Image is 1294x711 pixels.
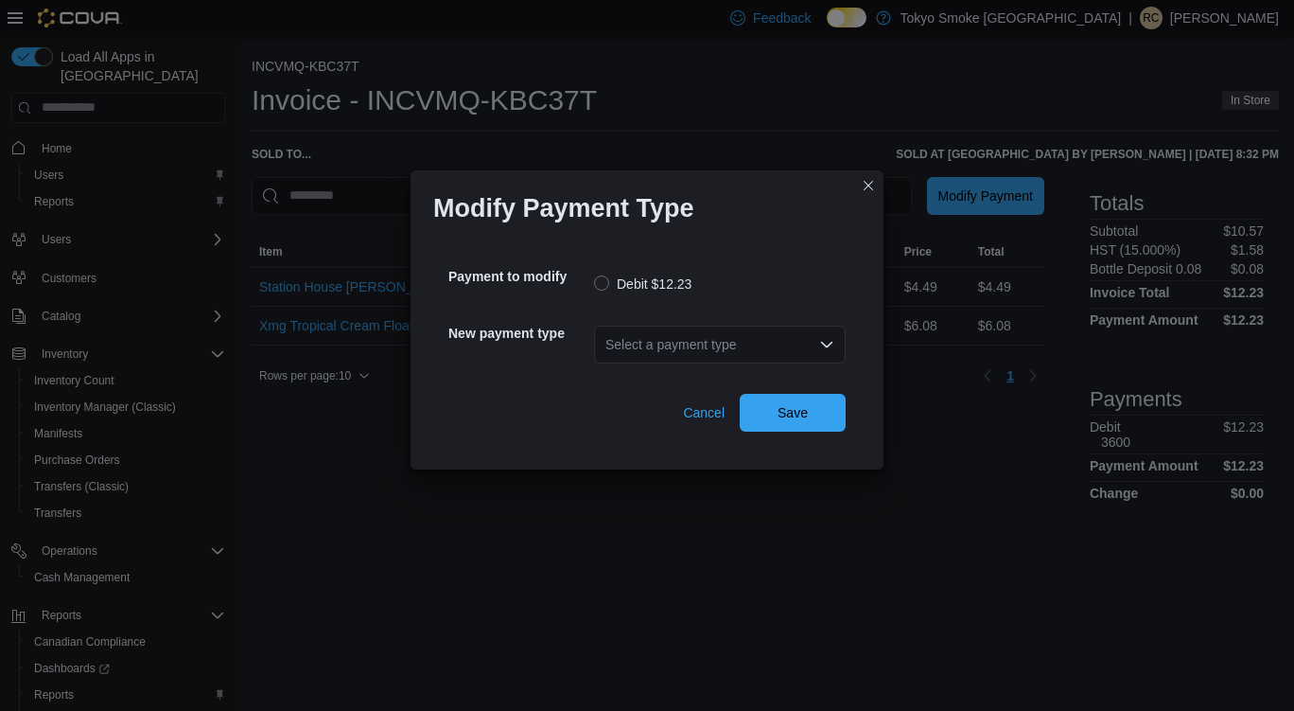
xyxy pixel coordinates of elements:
[740,394,846,432] button: Save
[433,193,694,223] h1: Modify Payment Type
[594,273,691,295] label: Debit $12.23
[683,403,725,422] span: Cancel
[605,333,607,356] input: Accessible screen reader label
[819,337,834,352] button: Open list of options
[857,174,880,197] button: Closes this modal window
[448,258,590,295] h5: Payment to modify
[448,314,590,352] h5: New payment type
[675,394,732,432] button: Cancel
[778,403,808,422] span: Save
